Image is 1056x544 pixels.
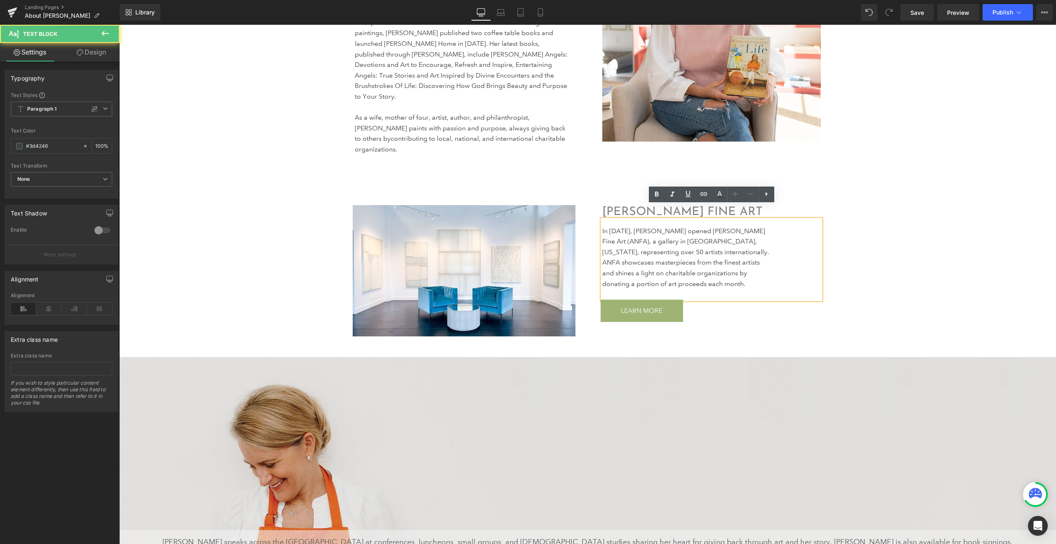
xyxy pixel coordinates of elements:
[236,88,451,130] p: As a wife, mother of four, artist, author, and philanthropist, [PERSON_NAME] paints with passion ...
[5,245,118,264] button: More settings
[25,4,120,11] a: Landing Pages
[481,275,564,297] a: LEARN MORE
[861,4,877,21] button: Undo
[881,4,897,21] button: Redo
[1028,516,1048,536] div: Open Intercom Messenger
[26,142,79,151] input: Color
[23,31,57,37] span: Text Block
[11,380,112,412] div: If you wish to style particular content element differently, then use this field to add a class n...
[11,353,112,359] div: Extra class name
[511,4,530,21] a: Tablet
[236,110,446,128] span: contributing to local, national, and international charitable organizations.
[11,293,112,298] div: Alignment
[44,251,77,258] p: More settings
[983,4,1033,21] button: Publish
[135,9,155,16] span: Library
[910,8,924,17] span: Save
[27,106,57,113] b: Paragraph 1
[992,9,1013,16] span: Publish
[7,512,930,523] p: [PERSON_NAME] speaks across the [GEOGRAPHIC_DATA] at conferences, luncheons, small groups, and [D...
[11,205,47,217] div: Text Shadow
[471,4,491,21] a: Desktop
[11,331,58,343] div: Extra class name
[11,163,112,169] div: Text Transform
[483,201,651,265] p: In [DATE], [PERSON_NAME] opened [PERSON_NAME] Fine Art (ANFA), a gallery in [GEOGRAPHIC_DATA], [U...
[491,4,511,21] a: Laptop
[11,227,86,235] div: Enable
[947,8,969,17] span: Preview
[937,4,979,21] a: Preview
[25,12,90,19] span: About [PERSON_NAME]
[502,281,543,291] span: LEARN MORE
[17,176,30,182] b: None
[120,4,160,21] a: New Library
[11,70,45,82] div: Typography
[11,271,39,283] div: Alignment
[530,4,550,21] a: Mobile
[61,43,121,61] a: Design
[11,128,112,134] div: Text Color
[483,180,702,194] h2: [PERSON_NAME] FINE ART
[11,92,112,98] div: Text Styles
[1036,4,1053,21] button: More
[92,139,112,153] div: %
